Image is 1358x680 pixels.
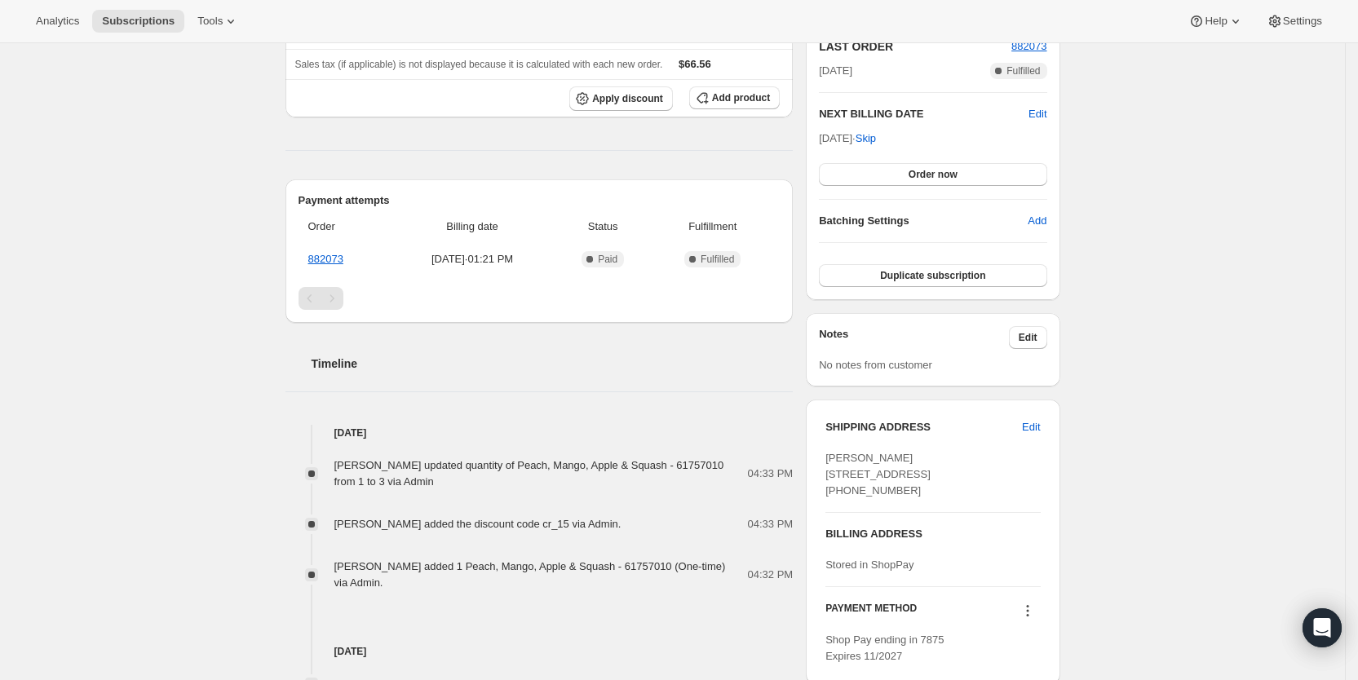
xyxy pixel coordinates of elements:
h3: Notes [819,326,1009,349]
h2: Timeline [312,355,794,372]
span: Tools [197,15,223,28]
span: Add product [712,91,770,104]
button: 882073 [1011,38,1046,55]
button: Apply discount [569,86,673,111]
button: Order now [819,163,1046,186]
span: [PERSON_NAME] updated quantity of Peach, Mango, Apple & Squash - 61757010 from 1 to 3 via Admin [334,459,724,488]
span: [DATE] [819,63,852,79]
span: Order now [909,168,958,181]
span: 04:33 PM [748,466,794,482]
span: Help [1205,15,1227,28]
h4: [DATE] [285,425,794,441]
button: Edit [1009,326,1047,349]
span: Apply discount [592,92,663,105]
button: Edit [1028,106,1046,122]
th: Order [299,209,390,245]
h2: LAST ORDER [819,38,1011,55]
span: Settings [1283,15,1322,28]
span: Edit [1019,331,1037,344]
h3: SHIPPING ADDRESS [825,419,1022,435]
div: Open Intercom Messenger [1303,608,1342,647]
button: Add [1018,208,1056,234]
span: Add [1028,213,1046,229]
button: Tools [188,10,249,33]
span: Fulfillment [655,219,770,235]
span: Duplicate subscription [880,269,985,282]
button: Analytics [26,10,89,33]
span: Subscriptions [102,15,175,28]
span: Fulfilled [701,253,734,266]
button: Duplicate subscription [819,264,1046,287]
a: 882073 [308,253,343,265]
h2: NEXT BILLING DATE [819,106,1028,122]
span: Shop Pay ending in 7875 Expires 11/2027 [825,634,944,662]
h2: Payment attempts [299,192,781,209]
h4: [DATE] [285,643,794,660]
span: Status [560,219,645,235]
h6: Batching Settings [819,213,1028,229]
button: Help [1179,10,1253,33]
button: Edit [1012,414,1050,440]
span: [PERSON_NAME] added the discount code cr_15 via Admin. [334,518,621,530]
span: Stored in ShopPay [825,559,913,571]
span: [PERSON_NAME] added 1 Peach, Mango, Apple & Squash - 61757010 (One-time) via Admin. [334,560,726,589]
span: $66.56 [679,58,711,70]
span: [DATE] · [819,132,876,144]
button: Add product [689,86,780,109]
button: Subscriptions [92,10,184,33]
span: No notes from customer [819,359,932,371]
span: [DATE] · 01:21 PM [394,251,551,267]
span: Fulfilled [1006,64,1040,77]
button: Settings [1257,10,1332,33]
nav: Pagination [299,287,781,310]
button: Skip [846,126,886,152]
a: 882073 [1011,40,1046,52]
span: Skip [856,130,876,147]
span: 04:33 PM [748,516,794,532]
h3: PAYMENT METHOD [825,602,917,624]
span: Edit [1022,419,1040,435]
span: Analytics [36,15,79,28]
span: [PERSON_NAME] [STREET_ADDRESS] [PHONE_NUMBER] [825,452,931,497]
span: Billing date [394,219,551,235]
span: 04:32 PM [748,567,794,583]
span: Sales tax (if applicable) is not displayed because it is calculated with each new order. [295,59,663,70]
h3: BILLING ADDRESS [825,526,1040,542]
span: Paid [598,253,617,266]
